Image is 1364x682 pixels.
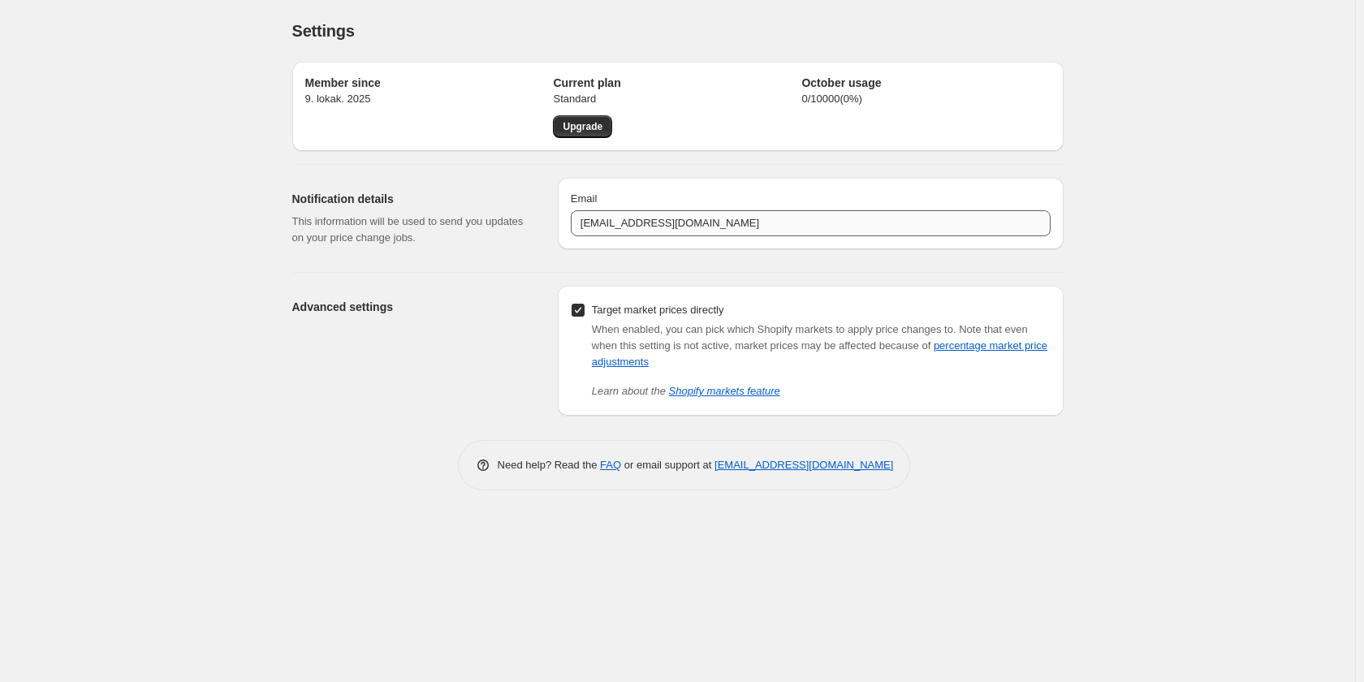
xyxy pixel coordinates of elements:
i: Learn about the [592,385,780,397]
span: Upgrade [563,120,602,133]
span: Settings [292,22,355,40]
p: 0 / 10000 ( 0 %) [801,91,1050,107]
a: FAQ [600,459,621,471]
span: Email [571,192,598,205]
h2: Advanced settings [292,299,532,315]
p: Standard [553,91,801,107]
h2: October usage [801,75,1050,91]
p: This information will be used to send you updates on your price change jobs. [292,214,532,246]
a: [EMAIL_ADDRESS][DOMAIN_NAME] [714,459,893,471]
h2: Member since [305,75,554,91]
h2: Current plan [553,75,801,91]
span: Need help? Read the [498,459,601,471]
h2: Notification details [292,191,532,207]
a: Shopify markets feature [669,385,780,397]
span: Target market prices directly [592,304,724,316]
span: Note that even when this setting is not active, market prices may be affected because of [592,323,1047,368]
span: or email support at [621,459,714,471]
a: Upgrade [553,115,612,138]
span: When enabled, you can pick which Shopify markets to apply price changes to. [592,323,956,335]
p: 9. lokak. 2025 [305,91,554,107]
